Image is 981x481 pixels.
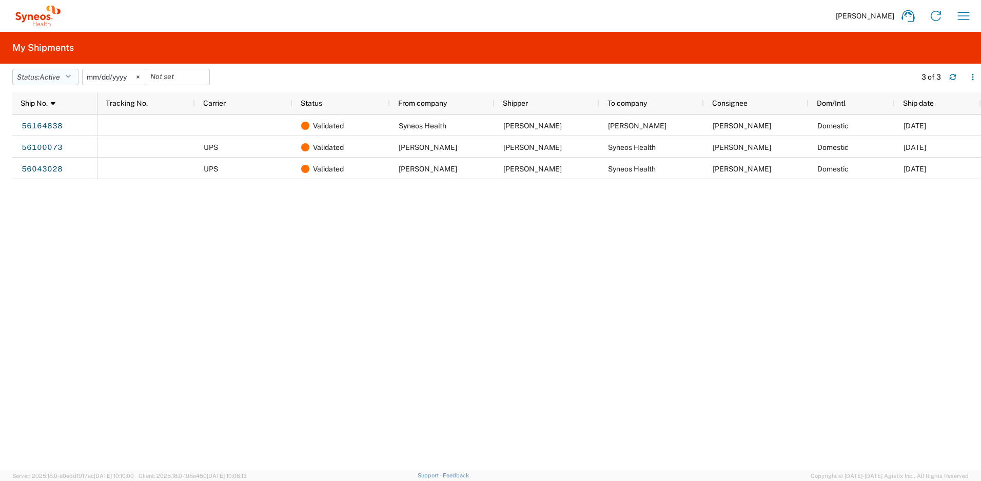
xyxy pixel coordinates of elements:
[94,473,134,479] span: [DATE] 10:10:00
[21,161,63,178] a: 56043028
[146,69,209,85] input: Not set
[398,99,447,107] span: From company
[399,143,457,151] span: Corinn Gurak
[443,472,469,478] a: Feedback
[301,99,322,107] span: Status
[204,143,218,151] span: UPS
[904,165,926,173] span: 06/27/2025
[12,69,79,85] button: Status:Active
[608,165,656,173] span: Syneos Health
[106,99,148,107] span: Tracking No.
[817,165,849,173] span: Domestic
[503,165,562,173] span: Alexia Jackson
[921,72,941,82] div: 3 of 3
[817,99,846,107] span: Dom/Intl
[207,473,247,479] span: [DATE] 10:06:13
[83,69,146,85] input: Not set
[904,143,926,151] span: 07/03/2025
[608,122,666,130] span: Melanie Watson
[139,473,247,479] span: Client: 2025.18.0-198a450
[313,115,344,137] span: Validated
[608,143,656,151] span: Syneos Health
[836,11,894,21] span: [PERSON_NAME]
[904,122,926,130] span: 07/11/2025
[40,73,60,81] span: Active
[204,165,218,173] span: UPS
[418,472,443,478] a: Support
[203,99,226,107] span: Carrier
[12,42,74,54] h2: My Shipments
[503,122,562,130] span: Ayman Abboud
[21,99,48,107] span: Ship No.
[12,473,134,479] span: Server: 2025.18.0-a0edd1917ac
[713,122,771,130] span: Melanie Watson
[399,122,446,130] span: Syneos Health
[817,143,849,151] span: Domestic
[313,158,344,180] span: Validated
[607,99,647,107] span: To company
[21,118,63,134] a: 56164838
[21,140,63,156] a: 56100073
[903,99,934,107] span: Ship date
[503,143,562,151] span: Corinn Gurak
[817,122,849,130] span: Domestic
[313,137,344,158] span: Validated
[399,165,457,173] span: Alexia Jackson
[712,99,748,107] span: Consignee
[713,143,771,151] span: Ayman Abboud
[503,99,528,107] span: Shipper
[713,165,771,173] span: Ayman Abboud
[811,471,969,480] span: Copyright © [DATE]-[DATE] Agistix Inc., All Rights Reserved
